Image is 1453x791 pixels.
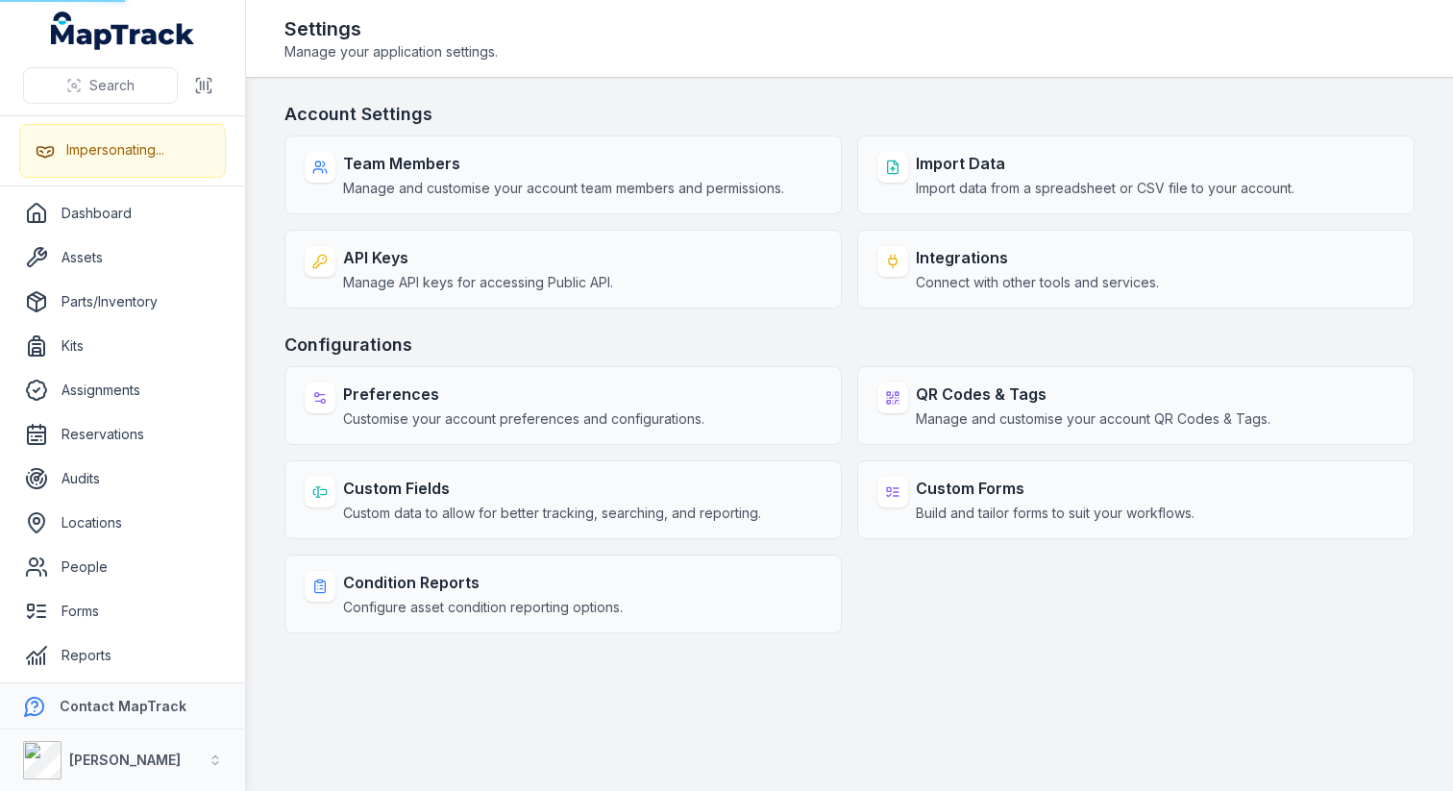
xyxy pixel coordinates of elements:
[23,67,178,104] button: Search
[916,504,1194,523] span: Build and tailor forms to suit your workflows.
[89,76,135,95] span: Search
[284,101,1415,128] h3: Account Settings
[284,42,498,62] span: Manage your application settings.
[343,273,613,292] span: Manage API keys for accessing Public API.
[857,230,1415,309] a: IntegrationsConnect with other tools and services.
[916,409,1270,429] span: Manage and customise your account QR Codes & Tags.
[284,460,842,539] a: Custom FieldsCustom data to allow for better tracking, searching, and reporting.
[284,332,1415,358] h3: Configurations
[15,415,230,454] a: Reservations
[284,15,498,42] h2: Settings
[343,477,761,500] strong: Custom Fields
[916,383,1270,406] strong: QR Codes & Tags
[15,283,230,321] a: Parts/Inventory
[15,636,230,675] a: Reports
[343,246,613,269] strong: API Keys
[15,592,230,630] a: Forms
[15,548,230,586] a: People
[15,238,230,277] a: Assets
[284,366,842,445] a: PreferencesCustomise your account preferences and configurations.
[857,460,1415,539] a: Custom FormsBuild and tailor forms to suit your workflows.
[51,12,195,50] a: MapTrack
[15,371,230,409] a: Assignments
[343,598,623,617] span: Configure asset condition reporting options.
[15,194,230,233] a: Dashboard
[343,383,704,406] strong: Preferences
[66,140,164,160] div: Impersonating...
[284,555,842,633] a: Condition ReportsConfigure asset condition reporting options.
[15,327,230,365] a: Kits
[343,409,704,429] span: Customise your account preferences and configurations.
[857,136,1415,214] a: Import DataImport data from a spreadsheet or CSV file to your account.
[69,752,181,768] strong: [PERSON_NAME]
[916,273,1159,292] span: Connect with other tools and services.
[916,246,1159,269] strong: Integrations
[916,152,1294,175] strong: Import Data
[343,504,761,523] span: Custom data to allow for better tracking, searching, and reporting.
[284,230,842,309] a: API KeysManage API keys for accessing Public API.
[284,136,842,214] a: Team MembersManage and customise your account team members and permissions.
[343,152,784,175] strong: Team Members
[916,477,1194,500] strong: Custom Forms
[60,698,186,714] strong: Contact MapTrack
[343,571,623,594] strong: Condition Reports
[343,179,784,198] span: Manage and customise your account team members and permissions.
[15,680,230,719] a: Alerts
[15,459,230,498] a: Audits
[857,366,1415,445] a: QR Codes & TagsManage and customise your account QR Codes & Tags.
[916,179,1294,198] span: Import data from a spreadsheet or CSV file to your account.
[15,504,230,542] a: Locations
